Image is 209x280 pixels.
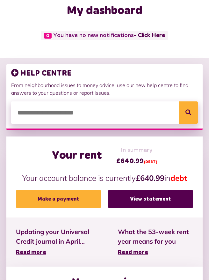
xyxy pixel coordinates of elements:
a: View statement [108,190,193,208]
a: What the 53-week rent year means for you Read more [118,227,193,257]
a: Make a payment [16,190,101,208]
span: debt [170,173,187,183]
p: Your account balance is currently in [16,172,193,184]
span: You have no new notifications [41,31,168,40]
p: From neighbourhood issues to money advice, use our new help centre to find answers to your questi... [11,81,198,97]
span: 0 [44,33,52,39]
h2: Your rent [52,149,102,163]
span: (DEBT) [144,160,157,164]
span: Read more [16,250,46,255]
a: - Click Here [134,33,165,38]
span: What the 53-week rent year means for you [118,227,193,246]
h1: My dashboard [6,4,203,18]
span: Read more [118,250,148,255]
h3: HELP CENTRE [11,69,198,78]
a: Updating your Universal Credit journal in April... Read more [16,227,99,257]
span: Updating your Universal Credit journal in April... [16,227,99,246]
span: In summary [116,146,157,155]
span: £640.99 [116,156,157,166]
strong: £640.99 [136,173,164,183]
